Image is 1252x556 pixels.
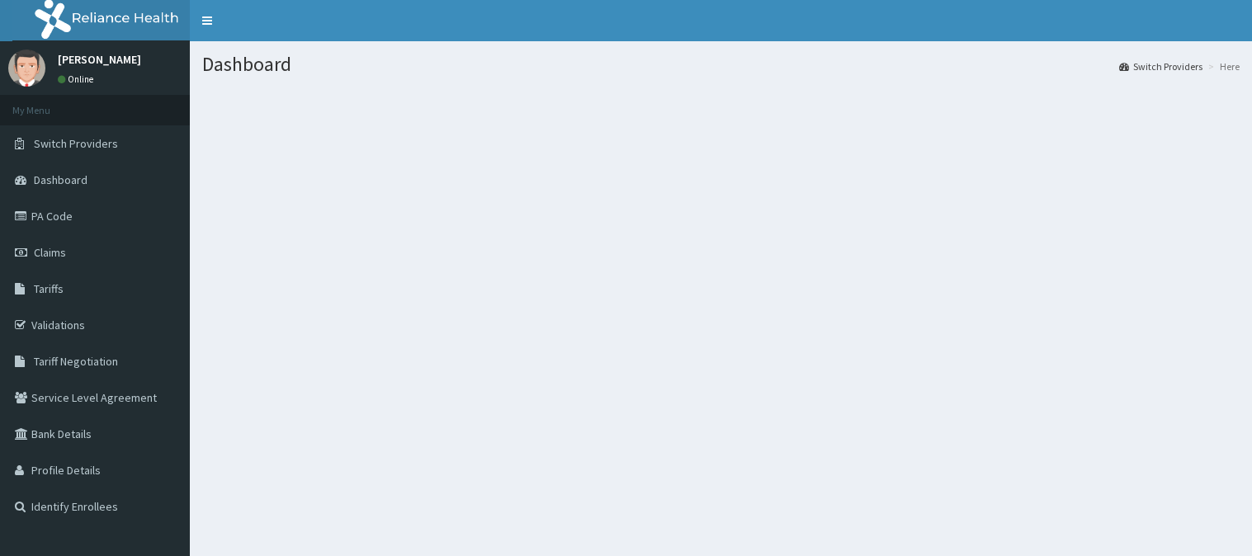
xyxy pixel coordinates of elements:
[34,354,118,369] span: Tariff Negotiation
[34,281,64,296] span: Tariffs
[1119,59,1202,73] a: Switch Providers
[58,73,97,85] a: Online
[34,172,87,187] span: Dashboard
[58,54,141,65] p: [PERSON_NAME]
[1204,59,1240,73] li: Here
[202,54,1240,75] h1: Dashboard
[8,49,45,87] img: User Image
[34,245,66,260] span: Claims
[34,136,118,151] span: Switch Providers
